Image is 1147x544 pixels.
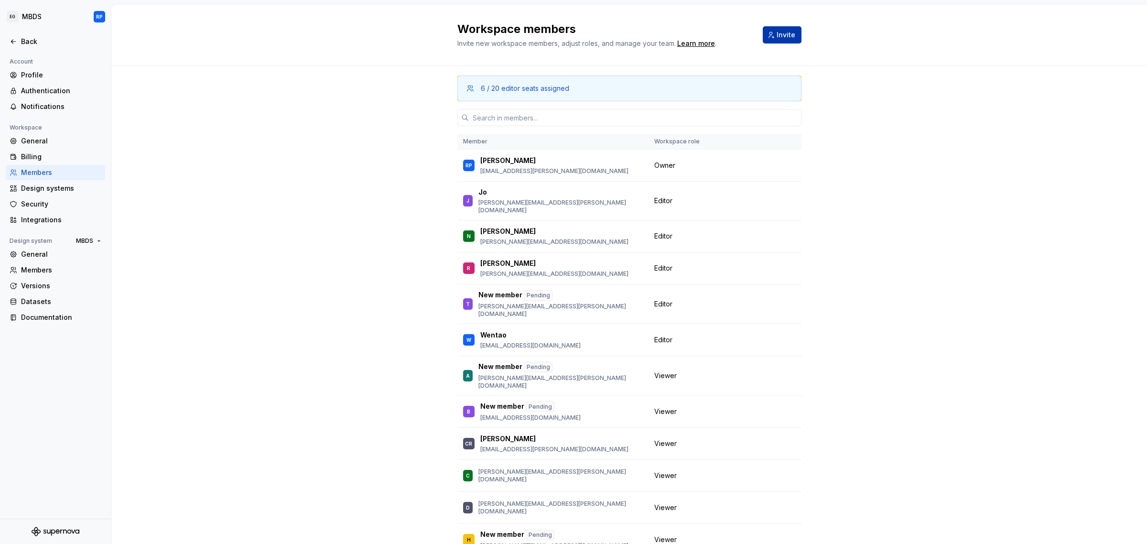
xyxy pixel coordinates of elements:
[21,168,101,177] div: Members
[676,40,716,47] span: .
[21,265,101,275] div: Members
[21,297,101,306] div: Datasets
[6,165,105,180] a: Members
[6,122,46,133] div: Workspace
[524,290,552,301] div: Pending
[480,259,536,268] p: [PERSON_NAME]
[457,134,649,150] th: Member
[21,136,101,146] div: General
[480,342,581,349] p: [EMAIL_ADDRESS][DOMAIN_NAME]
[21,70,101,80] div: Profile
[21,313,101,322] div: Documentation
[466,196,469,206] div: J
[21,152,101,162] div: Billing
[526,402,554,412] div: Pending
[466,503,470,512] div: D
[480,330,507,340] p: Wentao
[481,84,569,93] div: 6 / 20 editor seats assigned
[480,530,524,540] p: New member
[6,83,105,98] a: Authentication
[21,102,101,111] div: Notifications
[466,371,470,381] div: A
[457,39,676,47] span: Invite new workspace members, adjust roles, and manage your team.
[6,247,105,262] a: General
[6,235,56,247] div: Design system
[654,439,677,448] span: Viewer
[763,26,801,44] button: Invite
[480,238,628,246] p: [PERSON_NAME][EMAIL_ADDRESS][DOMAIN_NAME]
[467,407,470,416] div: B
[466,299,470,309] div: T
[22,12,42,22] div: MBDS
[76,237,93,245] span: MBDS
[478,374,643,390] p: [PERSON_NAME][EMAIL_ADDRESS][PERSON_NAME][DOMAIN_NAME]
[6,181,105,196] a: Design systems
[480,446,628,453] p: [EMAIL_ADDRESS][PERSON_NAME][DOMAIN_NAME]
[21,37,101,46] div: Back
[654,471,677,480] span: Viewer
[480,156,536,165] p: [PERSON_NAME]
[6,99,105,114] a: Notifications
[6,262,105,278] a: Members
[677,39,715,48] a: Learn more
[467,263,470,273] div: R
[649,134,722,150] th: Workspace role
[478,187,487,197] p: Jo
[480,167,628,175] p: [EMAIL_ADDRESS][PERSON_NAME][DOMAIN_NAME]
[480,402,524,412] p: New member
[654,196,672,206] span: Editor
[526,530,554,540] div: Pending
[465,161,472,170] div: RP
[6,212,105,228] a: Integrations
[654,335,672,345] span: Editor
[524,362,552,372] div: Pending
[777,30,795,40] span: Invite
[478,199,643,214] p: [PERSON_NAME][EMAIL_ADDRESS][PERSON_NAME][DOMAIN_NAME]
[6,34,105,49] a: Back
[32,527,79,536] svg: Supernova Logo
[6,133,105,149] a: General
[480,414,581,422] p: [EMAIL_ADDRESS][DOMAIN_NAME]
[654,371,677,381] span: Viewer
[478,468,643,483] p: [PERSON_NAME][EMAIL_ADDRESS][PERSON_NAME][DOMAIN_NAME]
[21,199,101,209] div: Security
[6,149,105,164] a: Billing
[478,362,522,372] p: New member
[21,281,101,291] div: Versions
[21,86,101,96] div: Authentication
[478,303,643,318] p: [PERSON_NAME][EMAIL_ADDRESS][PERSON_NAME][DOMAIN_NAME]
[6,294,105,309] a: Datasets
[6,310,105,325] a: Documentation
[654,263,672,273] span: Editor
[2,6,109,27] button: EGMBDSRP
[654,503,677,512] span: Viewer
[478,290,522,301] p: New member
[480,434,536,444] p: [PERSON_NAME]
[466,335,471,345] div: W
[457,22,751,37] h2: Workspace members
[654,407,677,416] span: Viewer
[6,56,37,67] div: Account
[6,67,105,83] a: Profile
[465,439,472,448] div: CR
[466,471,470,480] div: C
[654,299,672,309] span: Editor
[654,231,672,241] span: Editor
[467,231,471,241] div: N
[480,227,536,236] p: [PERSON_NAME]
[654,161,675,170] span: Owner
[6,196,105,212] a: Security
[21,184,101,193] div: Design systems
[480,270,628,278] p: [PERSON_NAME][EMAIL_ADDRESS][DOMAIN_NAME]
[6,278,105,294] a: Versions
[469,109,801,126] input: Search in members...
[21,250,101,259] div: General
[96,13,103,21] div: RP
[21,215,101,225] div: Integrations
[478,500,643,515] p: [PERSON_NAME][EMAIL_ADDRESS][PERSON_NAME][DOMAIN_NAME]
[7,11,18,22] div: EG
